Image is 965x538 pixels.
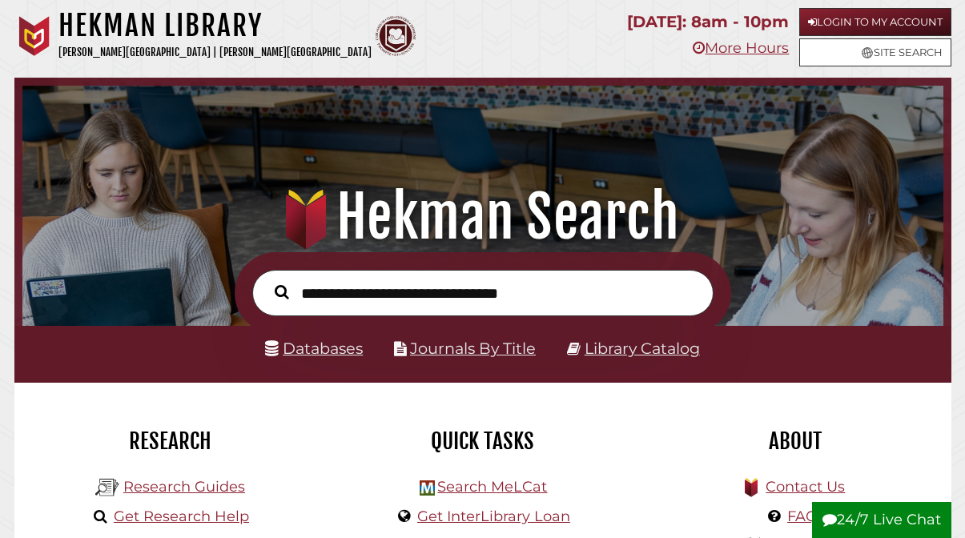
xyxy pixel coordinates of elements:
[339,428,627,455] h2: Quick Tasks
[693,39,789,57] a: More Hours
[26,428,315,455] h2: Research
[787,508,825,525] a: FAQs
[420,480,435,496] img: Hekman Library Logo
[267,281,297,303] button: Search
[799,8,951,36] a: Login to My Account
[275,284,289,299] i: Search
[114,508,249,525] a: Get Research Help
[95,476,119,500] img: Hekman Library Logo
[376,16,416,56] img: Calvin Theological Seminary
[14,16,54,56] img: Calvin University
[417,508,570,525] a: Get InterLibrary Loan
[58,43,372,62] p: [PERSON_NAME][GEOGRAPHIC_DATA] | [PERSON_NAME][GEOGRAPHIC_DATA]
[265,339,363,358] a: Databases
[585,339,700,358] a: Library Catalog
[799,38,951,66] a: Site Search
[651,428,939,455] h2: About
[627,8,789,36] p: [DATE]: 8am - 10pm
[437,478,547,496] a: Search MeLCat
[123,478,245,496] a: Research Guides
[58,8,372,43] h1: Hekman Library
[37,182,929,252] h1: Hekman Search
[766,478,845,496] a: Contact Us
[410,339,536,358] a: Journals By Title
